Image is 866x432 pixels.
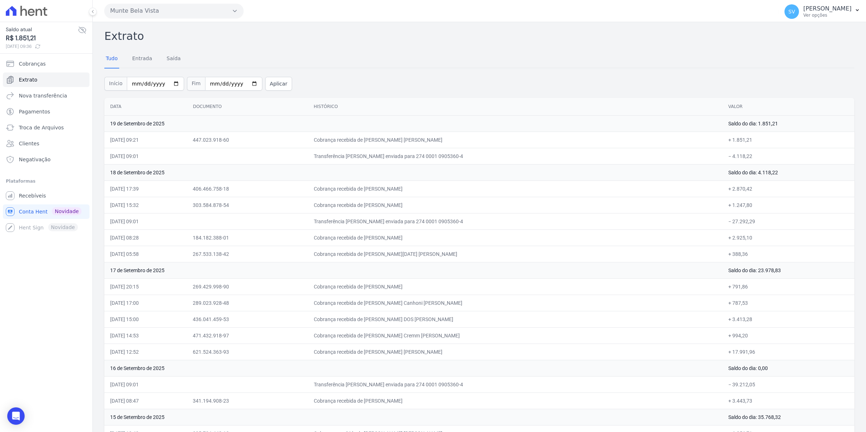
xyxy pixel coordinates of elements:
span: Pagamentos [19,108,50,115]
a: Negativação [3,152,89,167]
td: Transferência [PERSON_NAME] enviada para 274 0001 0905360-4 [308,376,723,392]
td: [DATE] 08:28 [104,229,187,246]
td: 447.023.918-60 [187,132,308,148]
a: Cobranças [3,57,89,71]
td: Transferência [PERSON_NAME] enviada para 274 0001 0905360-4 [308,213,723,229]
p: Ver opções [803,12,852,18]
td: + 2.925,10 [723,229,854,246]
td: Cobrança recebida de [PERSON_NAME] [PERSON_NAME] [308,344,723,360]
td: Cobrança recebida de [PERSON_NAME] [308,392,723,409]
td: + 787,53 [723,295,854,311]
div: Plataformas [6,177,87,186]
span: Novidade [52,207,82,215]
td: + 17.991,96 [723,344,854,360]
button: Munte Bela Vista [104,4,243,18]
td: + 1.851,21 [723,132,854,148]
span: Fim [187,77,205,91]
a: Nova transferência [3,88,89,103]
a: Conta Hent Novidade [3,204,89,219]
span: SV [788,9,795,14]
span: R$ 1.851,21 [6,33,78,43]
td: Cobrança recebida de [PERSON_NAME] [308,197,723,213]
a: Saída [165,50,182,68]
td: [DATE] 08:47 [104,392,187,409]
span: Conta Hent [19,208,47,215]
a: Pagamentos [3,104,89,119]
td: 436.041.459-53 [187,311,308,327]
span: Saldo atual [6,26,78,33]
td: − 39.212,05 [723,376,854,392]
a: Tudo [104,50,119,68]
td: + 2.870,42 [723,180,854,197]
h2: Extrato [104,28,854,44]
span: Cobranças [19,60,46,67]
span: Clientes [19,140,39,147]
td: Saldo do dia: 23.978,83 [723,262,854,278]
td: 289.023.928-48 [187,295,308,311]
td: 621.524.363-93 [187,344,308,360]
td: 267.533.138-42 [187,246,308,262]
td: 303.584.878-54 [187,197,308,213]
td: 471.432.918-97 [187,327,308,344]
td: Cobrança recebida de [PERSON_NAME][DATE] [PERSON_NAME] [308,246,723,262]
td: + 994,20 [723,327,854,344]
a: Recebíveis [3,188,89,203]
td: Saldo do dia: 0,00 [723,360,854,376]
nav: Sidebar [6,57,87,235]
td: Saldo do dia: 4.118,22 [723,164,854,180]
td: Saldo do dia: 35.768,32 [723,409,854,425]
td: 17 de Setembro de 2025 [104,262,723,278]
td: 18 de Setembro de 2025 [104,164,723,180]
td: [DATE] 20:15 [104,278,187,295]
td: − 27.292,29 [723,213,854,229]
td: [DATE] 09:01 [104,213,187,229]
td: 341.194.908-23 [187,392,308,409]
a: Entrada [131,50,154,68]
span: [DATE] 09:36 [6,43,78,50]
span: Negativação [19,156,51,163]
td: 406.466.758-18 [187,180,308,197]
span: Nova transferência [19,92,67,99]
td: 184.182.388-01 [187,229,308,246]
td: 16 de Setembro de 2025 [104,360,723,376]
td: + 1.247,80 [723,197,854,213]
td: + 388,36 [723,246,854,262]
td: [DATE] 09:21 [104,132,187,148]
button: SV [PERSON_NAME] Ver opções [779,1,866,22]
td: + 3.413,28 [723,311,854,327]
td: [DATE] 17:39 [104,180,187,197]
td: Cobrança recebida de [PERSON_NAME] [PERSON_NAME] [308,132,723,148]
td: Cobrança recebida de [PERSON_NAME] Canhoni [PERSON_NAME] [308,295,723,311]
th: Documento [187,98,308,116]
div: Open Intercom Messenger [7,407,25,425]
a: Extrato [3,72,89,87]
span: Troca de Arquivos [19,124,64,131]
td: [DATE] 09:01 [104,148,187,164]
th: Valor [723,98,854,116]
td: [DATE] 09:01 [104,376,187,392]
th: Data [104,98,187,116]
td: 269.429.998-90 [187,278,308,295]
td: [DATE] 12:52 [104,344,187,360]
td: Saldo do dia: 1.851,21 [723,115,854,132]
td: [DATE] 05:58 [104,246,187,262]
td: [DATE] 15:00 [104,311,187,327]
span: Início [104,77,127,91]
td: 15 de Setembro de 2025 [104,409,723,425]
p: [PERSON_NAME] [803,5,852,12]
td: Cobrança recebida de [PERSON_NAME] DOS [PERSON_NAME] [308,311,723,327]
td: [DATE] 15:32 [104,197,187,213]
span: Recebíveis [19,192,46,199]
span: Extrato [19,76,37,83]
td: Cobrança recebida de [PERSON_NAME] Cremm [PERSON_NAME] [308,327,723,344]
td: + 3.443,73 [723,392,854,409]
td: [DATE] 17:00 [104,295,187,311]
td: [DATE] 14:53 [104,327,187,344]
a: Troca de Arquivos [3,120,89,135]
button: Aplicar [265,77,292,91]
td: Transferência [PERSON_NAME] enviada para 274 0001 0905360-4 [308,148,723,164]
td: Cobrança recebida de [PERSON_NAME] [308,180,723,197]
a: Clientes [3,136,89,151]
td: − 4.118,22 [723,148,854,164]
td: Cobrança recebida de [PERSON_NAME] [308,229,723,246]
